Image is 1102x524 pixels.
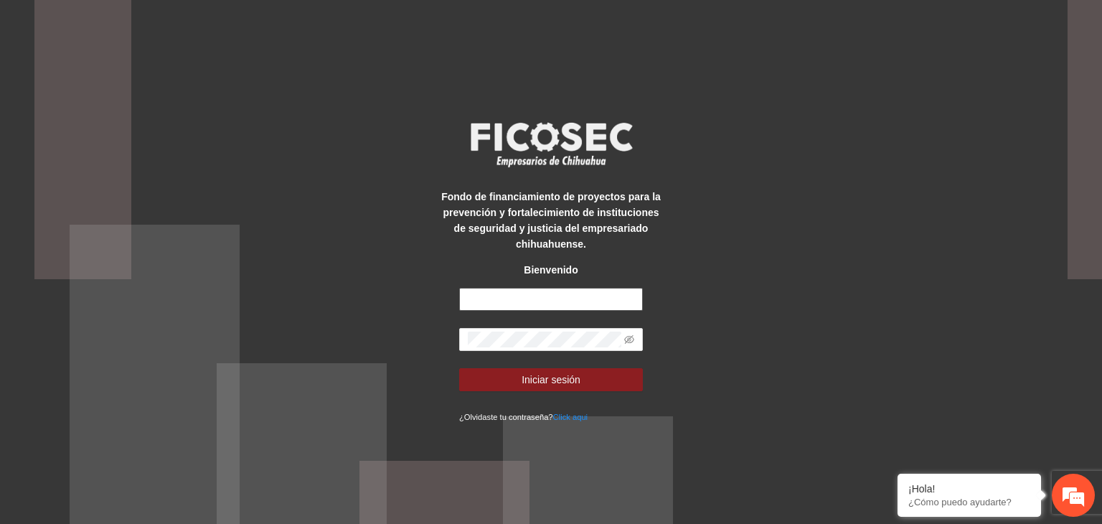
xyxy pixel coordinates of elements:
button: Iniciar sesión [459,368,643,391]
strong: Bienvenido [524,264,578,276]
p: ¿Cómo puedo ayudarte? [908,497,1030,507]
strong: Fondo de financiamiento de proyectos para la prevención y fortalecimiento de instituciones de seg... [441,191,661,250]
div: ¡Hola! [908,483,1030,495]
small: ¿Olvidaste tu contraseña? [459,413,588,421]
a: Click aqui [553,413,588,421]
img: logo [461,118,641,171]
span: Iniciar sesión [522,372,580,388]
span: eye-invisible [624,334,634,345]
